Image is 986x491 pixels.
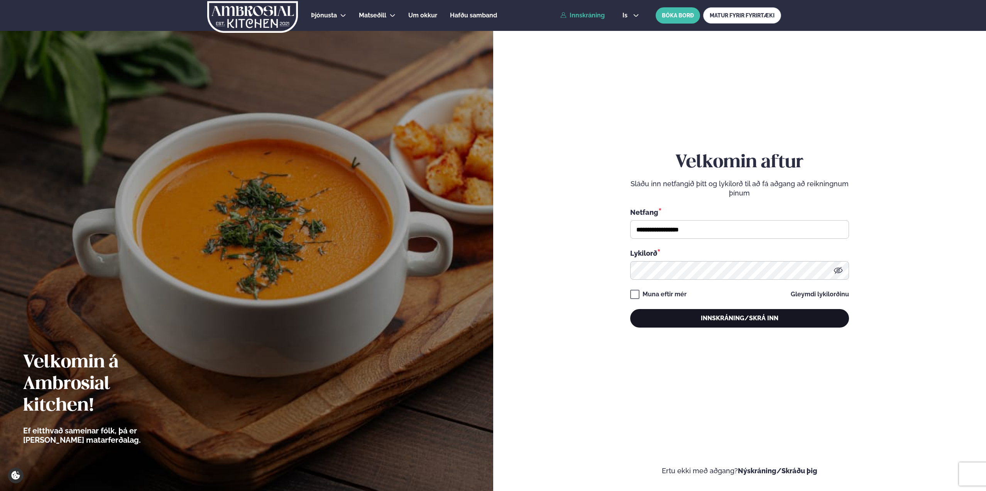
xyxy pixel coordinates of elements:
[450,11,497,20] a: Hafðu samband
[656,7,700,24] button: BÓKA BORÐ
[630,207,849,217] div: Netfang
[630,152,849,173] h2: Velkomin aftur
[630,309,849,328] button: Innskráning/Skrá inn
[311,12,337,19] span: Þjónusta
[408,12,437,19] span: Um okkur
[622,12,630,19] span: is
[23,426,183,445] p: Ef eitthvað sameinar fólk, þá er [PERSON_NAME] matarferðalag.
[311,11,337,20] a: Þjónusta
[206,1,299,33] img: logo
[8,467,24,483] a: Cookie settings
[791,291,849,297] a: Gleymdi lykilorðinu
[359,12,386,19] span: Matseðill
[703,7,781,24] a: MATUR FYRIR FYRIRTÆKI
[408,11,437,20] a: Um okkur
[450,12,497,19] span: Hafðu samband
[23,352,183,417] h2: Velkomin á Ambrosial kitchen!
[359,11,386,20] a: Matseðill
[738,467,817,475] a: Nýskráning/Skráðu þig
[616,12,645,19] button: is
[560,12,605,19] a: Innskráning
[630,179,849,198] p: Sláðu inn netfangið þitt og lykilorð til að fá aðgang að reikningnum þínum
[630,248,849,258] div: Lykilorð
[516,466,963,476] p: Ertu ekki með aðgang?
